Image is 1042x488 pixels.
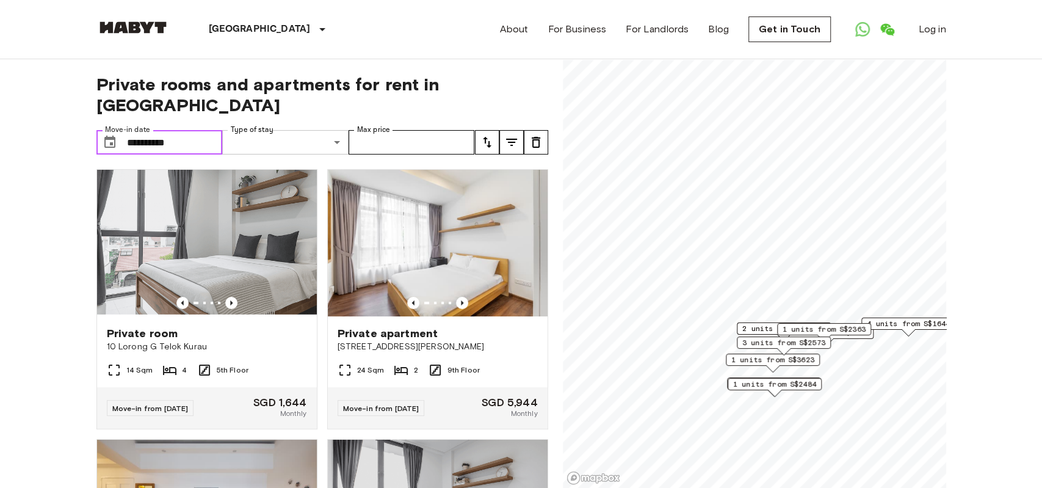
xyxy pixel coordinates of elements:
img: Habyt [96,21,170,34]
span: Private apartment [338,326,438,341]
img: Marketing picture of unit SG-01-003-016-01 [328,170,548,316]
label: Move-in date [105,125,150,135]
a: Blog [708,22,729,37]
span: 4 units from S$1644 [867,318,950,329]
div: Map marker [777,323,871,342]
span: 1 units from S$2484 [733,379,816,390]
a: For Business [548,22,606,37]
div: Map marker [861,318,955,337]
span: Monthly [280,408,306,419]
span: Private rooms and apartments for rent in [GEOGRAPHIC_DATA] [96,74,548,115]
span: 3 units from S$2573 [742,337,825,348]
span: 9th Floor [447,365,480,376]
span: 10 Lorong G Telok Kurau [107,341,307,353]
button: Previous image [176,297,189,309]
span: Private room [107,326,178,341]
div: Map marker [726,354,820,373]
span: 2 [413,365,418,376]
span: SGD 1,644 [253,397,306,408]
button: tune [499,130,524,155]
div: Map marker [737,337,831,355]
span: Monthly [510,408,537,419]
img: Marketing picture of unit SG-01-029-008-02 [97,170,317,316]
span: 14 Sqm [126,365,153,376]
span: Move-in from [DATE] [343,404,419,413]
a: Get in Touch [748,16,831,42]
div: Map marker [737,322,831,341]
span: Move-in from [DATE] [112,404,189,413]
span: 24 Sqm [357,365,385,376]
a: Log in [919,22,946,37]
a: Mapbox logo [566,471,620,485]
a: Marketing picture of unit SG-01-029-008-02Previous imagePrevious imagePrivate room10 Lorong G Tel... [96,169,317,429]
span: [STREET_ADDRESS][PERSON_NAME] [338,341,538,353]
p: [GEOGRAPHIC_DATA] [209,22,311,37]
div: Map marker [727,377,821,396]
a: Marketing picture of unit SG-01-003-016-01Previous imagePrevious imagePrivate apartment[STREET_AD... [327,169,548,429]
span: 5th Floor [217,365,248,376]
button: Choose date, selected date is 15 Feb 2026 [98,130,122,155]
label: Max price [357,125,390,135]
a: Open WeChat [875,17,899,42]
span: SGD 5,944 [482,397,537,408]
button: Previous image [456,297,468,309]
label: Type of stay [231,125,273,135]
span: 1 units from S$3623 [731,354,814,365]
a: For Landlords [626,22,689,37]
a: Open WhatsApp [850,17,875,42]
button: tune [524,130,548,155]
a: About [500,22,529,37]
span: 4 [182,365,187,376]
button: Previous image [407,297,419,309]
button: tune [475,130,499,155]
span: 2 units from S$3182 [742,323,825,334]
div: Map marker [728,378,822,397]
button: Previous image [225,297,237,309]
span: 1 units from S$2363 [783,324,866,335]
